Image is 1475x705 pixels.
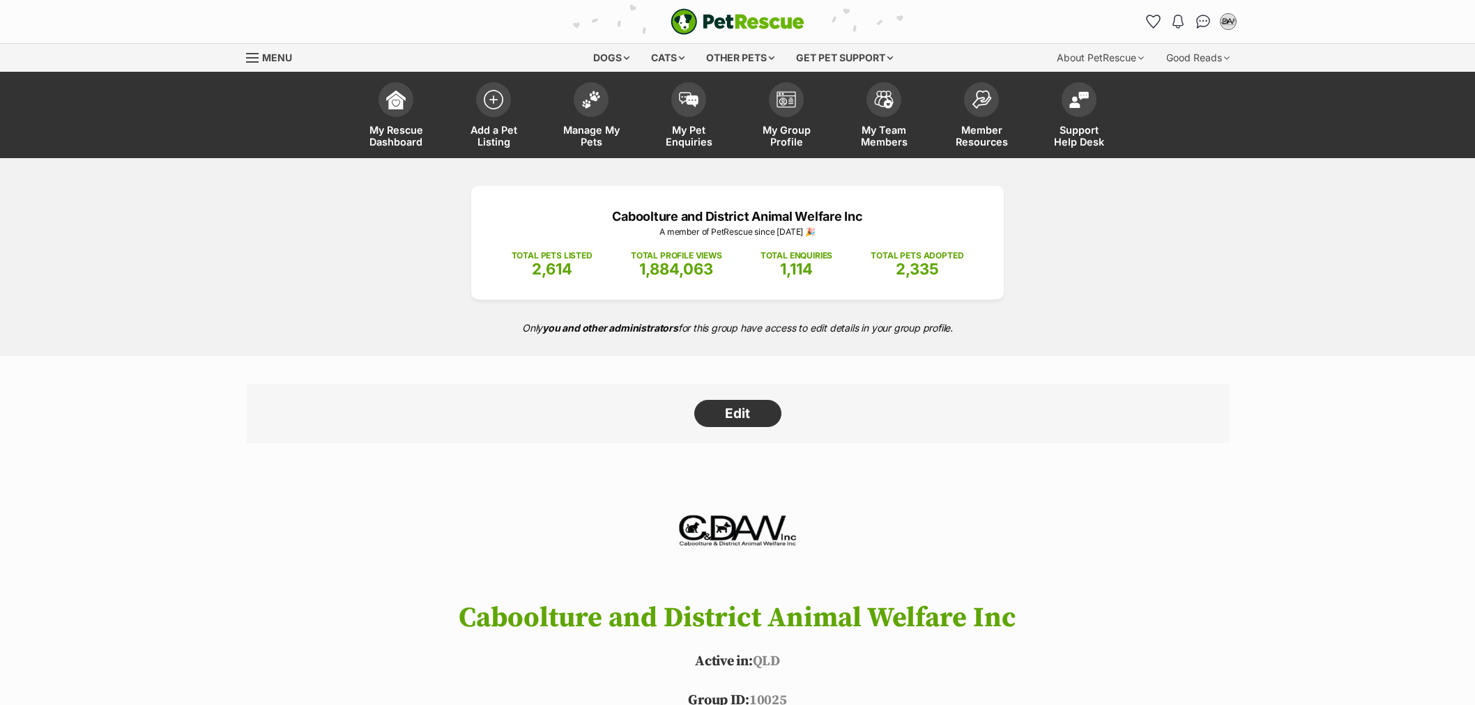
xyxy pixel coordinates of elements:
[246,44,302,69] a: Menu
[755,124,818,148] span: My Group Profile
[532,260,572,278] span: 2,614
[658,471,817,589] img: Caboolture and District Animal Welfare Inc
[225,603,1250,633] h1: Caboolture and District Animal Welfare Inc
[484,90,503,109] img: add-pet-listing-icon-0afa8454b4691262ce3f59096e99ab1cd57d4a30225e0717b998d2c9b9846f56.svg
[657,124,720,148] span: My Pet Enquiries
[1217,10,1239,33] button: My account
[542,75,640,158] a: Manage My Pets
[1221,15,1235,29] img: John & Yvonne profile pic
[1167,10,1189,33] button: Notifications
[631,249,722,262] p: TOTAL PROFILE VIEWS
[874,91,894,109] img: team-members-icon-5396bd8760b3fe7c0b43da4ab00e1e3bb1a5d9ba89233759b79545d2d3fc5d0d.svg
[262,52,292,63] span: Menu
[1030,75,1128,158] a: Support Help Desk
[560,124,622,148] span: Manage My Pets
[1047,44,1154,72] div: About PetRescue
[583,44,639,72] div: Dogs
[761,249,832,262] p: TOTAL ENQUIRIES
[853,124,915,148] span: My Team Members
[462,124,525,148] span: Add a Pet Listing
[1192,10,1214,33] a: Conversations
[737,75,835,158] a: My Group Profile
[1069,91,1089,108] img: help-desk-icon-fdf02630f3aa405de69fd3d07c3f3aa587a6932b1a1747fa1d2bba05be0121f9.svg
[542,322,678,334] strong: you and other administrators
[1142,10,1239,33] ul: Account quick links
[1048,124,1110,148] span: Support Help Desk
[347,75,445,158] a: My Rescue Dashboard
[641,44,694,72] div: Cats
[1156,44,1239,72] div: Good Reads
[365,124,427,148] span: My Rescue Dashboard
[386,90,406,109] img: dashboard-icon-eb2f2d2d3e046f16d808141f083e7271f6b2e854fb5c12c21221c1fb7104beca.svg
[950,124,1013,148] span: Member Resources
[1142,10,1164,33] a: Favourites
[896,260,939,278] span: 2,335
[835,75,933,158] a: My Team Members
[780,260,813,278] span: 1,114
[492,207,983,226] p: Caboolture and District Animal Welfare Inc
[972,90,991,109] img: member-resources-icon-8e73f808a243e03378d46382f2149f9095a855e16c252ad45f914b54edf8863c.svg
[871,249,963,262] p: TOTAL PETS ADOPTED
[777,91,796,108] img: group-profile-icon-3fa3cf56718a62981997c0bc7e787c4b2cf8bcc04b72c1350f741eb67cf2f40e.svg
[512,249,593,262] p: TOTAL PETS LISTED
[679,92,698,107] img: pet-enquiries-icon-7e3ad2cf08bfb03b45e93fb7055b45f3efa6380592205ae92323e6603595dc1f.svg
[671,8,804,35] img: logo-e224e6f780fb5917bec1dbf3a21bbac754714ae5b6737aabdf751b685950b380.svg
[695,653,752,670] span: Active in:
[694,400,781,428] a: Edit
[492,226,983,238] p: A member of PetRescue since [DATE] 🎉
[445,75,542,158] a: Add a Pet Listing
[933,75,1030,158] a: Member Resources
[1172,15,1184,29] img: notifications-46538b983faf8c2785f20acdc204bb7945ddae34d4c08c2a6579f10ce5e182be.svg
[640,75,737,158] a: My Pet Enquiries
[225,651,1250,672] p: QLD
[581,91,601,109] img: manage-my-pets-icon-02211641906a0b7f246fdf0571729dbe1e7629f14944591b6c1af311fb30b64b.svg
[786,44,903,72] div: Get pet support
[639,260,713,278] span: 1,884,063
[671,8,804,35] a: PetRescue
[696,44,784,72] div: Other pets
[1196,15,1211,29] img: chat-41dd97257d64d25036548639549fe6c8038ab92f7586957e7f3b1b290dea8141.svg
